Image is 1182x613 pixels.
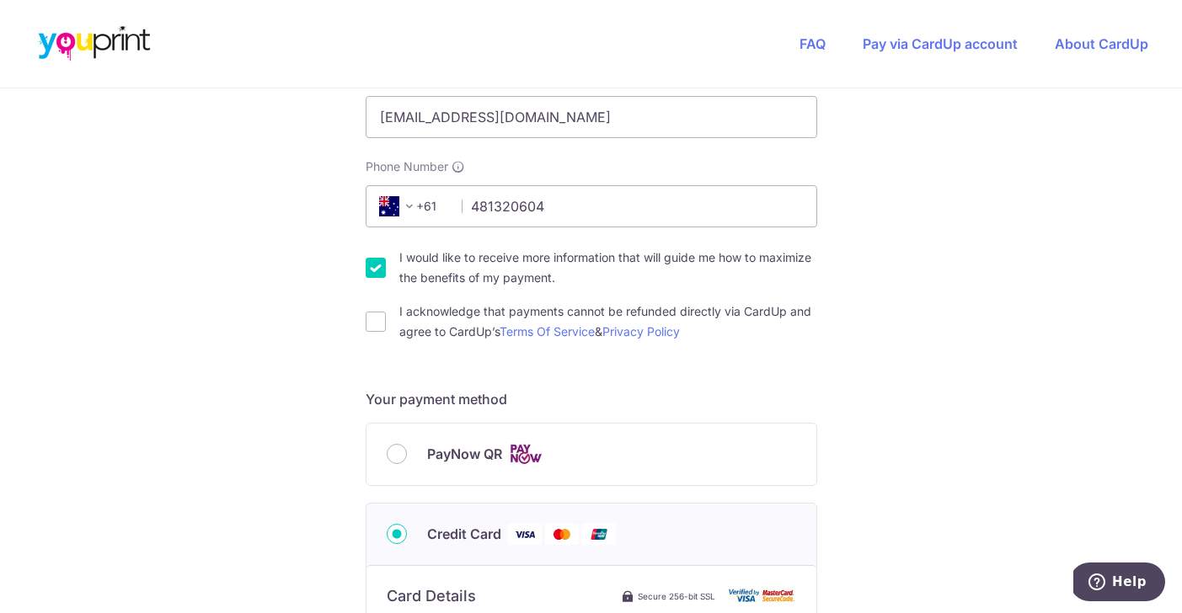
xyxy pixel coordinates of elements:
img: Mastercard [545,524,579,545]
span: Credit Card [427,524,501,544]
img: Visa [508,524,542,545]
a: Pay via CardUp account [863,35,1018,52]
span: Secure 256-bit SSL [638,589,715,603]
span: +61 [379,196,420,216]
div: Credit Card Visa Mastercard Union Pay [387,524,796,545]
span: Phone Number [366,158,448,175]
a: About CardUp [1055,35,1148,52]
a: FAQ [800,35,826,52]
img: Union Pay [582,524,616,545]
img: card secure [729,589,796,603]
input: Email address [366,96,817,138]
a: Privacy Policy [602,324,680,338]
span: PayNow QR [427,444,502,464]
label: I acknowledge that payments cannot be refunded directly via CardUp and agree to CardUp’s & [399,301,817,342]
a: Terms Of Service [500,324,595,338]
label: I would like to receive more information that will guide me how to maximize the benefits of my pa... [399,248,817,288]
span: +61 [374,196,450,216]
img: Cards logo [509,444,543,465]
div: PayNow QR Cards logo [387,444,796,465]
h6: Card Details [387,586,476,606]
h5: Your payment method [366,389,817,409]
iframe: Opens a widget where you can find more information [1073,562,1165,605]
